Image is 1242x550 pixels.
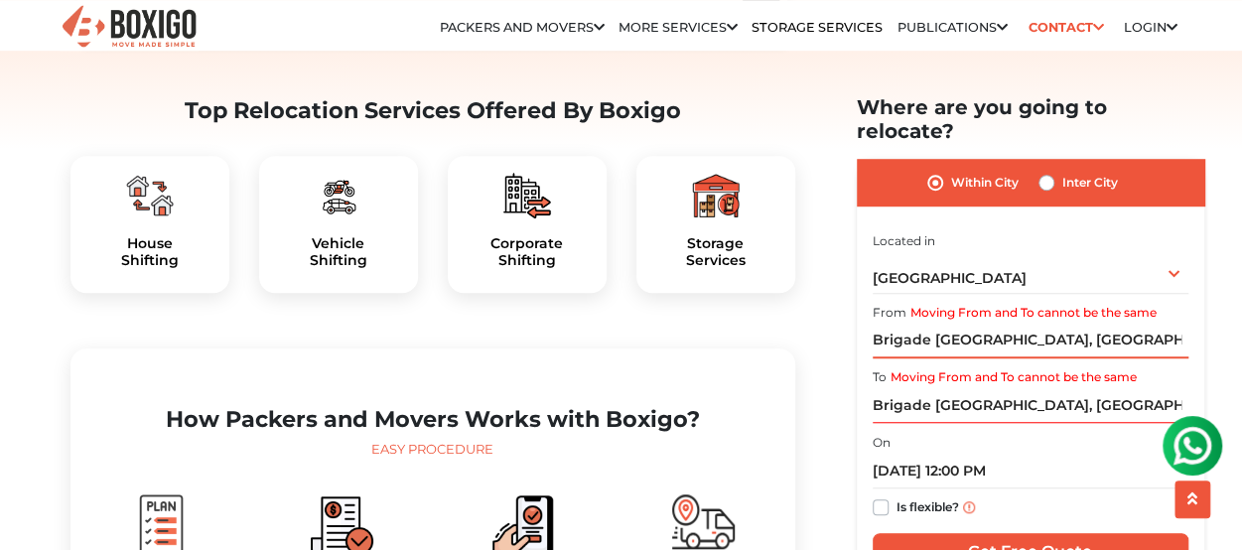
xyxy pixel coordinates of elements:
[275,235,402,269] h5: Vehicle Shifting
[891,368,1137,386] label: Moving From and To cannot be the same
[652,235,779,269] h5: Storage Services
[60,3,199,52] img: Boxigo
[873,324,1188,358] input: Select Building or Nearest Landmark
[86,235,213,269] a: HouseShifting
[873,304,906,322] label: From
[857,95,1204,143] h2: Where are you going to relocate?
[464,235,591,269] a: CorporateShifting
[873,231,935,249] label: Located in
[752,20,883,35] a: Storage Services
[619,20,738,35] a: More services
[873,434,891,452] label: On
[275,235,402,269] a: VehicleShifting
[1174,481,1210,518] button: scroll up
[439,20,604,35] a: Packers and Movers
[1022,12,1110,43] a: Contact
[86,235,213,269] h5: House Shifting
[963,501,975,513] img: info
[672,494,735,549] img: boxigo_packers_and_movers_move
[873,388,1188,423] input: Select Building or Nearest Landmark
[873,454,1188,488] input: Moving date
[86,440,779,460] div: Easy Procedure
[897,20,1008,35] a: Publications
[692,172,740,219] img: boxigo_packers_and_movers_plan
[20,20,60,60] img: whatsapp-icon.svg
[503,172,551,219] img: boxigo_packers_and_movers_plan
[910,304,1157,322] label: Moving From and To cannot be the same
[464,235,591,269] h5: Corporate Shifting
[126,172,174,219] img: boxigo_packers_and_movers_plan
[70,97,795,124] h2: Top Relocation Services Offered By Boxigo
[873,269,1027,287] span: [GEOGRAPHIC_DATA]
[315,172,362,219] img: boxigo_packers_and_movers_plan
[652,235,779,269] a: StorageServices
[951,171,1019,195] label: Within City
[1062,171,1118,195] label: Inter City
[873,368,887,386] label: To
[897,495,959,516] label: Is flexible?
[86,406,779,433] h2: How Packers and Movers Works with Boxigo?
[1124,20,1177,35] a: Login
